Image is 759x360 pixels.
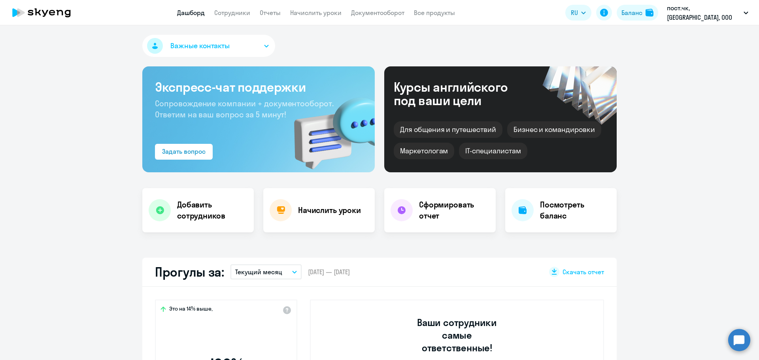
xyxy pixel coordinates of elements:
[459,143,527,159] div: IT-специалистам
[563,268,604,276] span: Скачать отчет
[406,316,508,354] h3: Ваши сотрудники самые ответственные!
[667,3,740,22] p: пост.чк, [GEOGRAPHIC_DATA], ООО
[177,9,205,17] a: Дашборд
[394,143,454,159] div: Маркетологам
[235,267,282,277] p: Текущий месяц
[142,35,275,57] button: Важные контакты
[565,5,591,21] button: RU
[419,199,489,221] h4: Сформировать отчет
[214,9,250,17] a: Сотрудники
[290,9,342,17] a: Начислить уроки
[308,268,350,276] span: [DATE] — [DATE]
[646,9,653,17] img: balance
[571,8,578,17] span: RU
[617,5,658,21] button: Балансbalance
[540,199,610,221] h4: Посмотреть баланс
[394,80,529,107] div: Курсы английского под ваши цели
[155,98,334,119] span: Сопровождение компании + документооборот. Ответим на ваш вопрос за 5 минут!
[663,3,752,22] button: пост.чк, [GEOGRAPHIC_DATA], ООО
[414,9,455,17] a: Все продукты
[162,147,206,156] div: Задать вопрос
[298,205,361,216] h4: Начислить уроки
[169,305,213,315] span: Это на 14% выше,
[351,9,404,17] a: Документооборот
[394,121,502,138] div: Для общения и путешествий
[621,8,642,17] div: Баланс
[170,41,230,51] span: Важные контакты
[260,9,281,17] a: Отчеты
[155,264,224,280] h2: Прогулы за:
[177,199,247,221] h4: Добавить сотрудников
[155,144,213,160] button: Задать вопрос
[507,121,601,138] div: Бизнес и командировки
[230,264,302,279] button: Текущий месяц
[283,83,375,172] img: bg-img
[155,79,362,95] h3: Экспресс-чат поддержки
